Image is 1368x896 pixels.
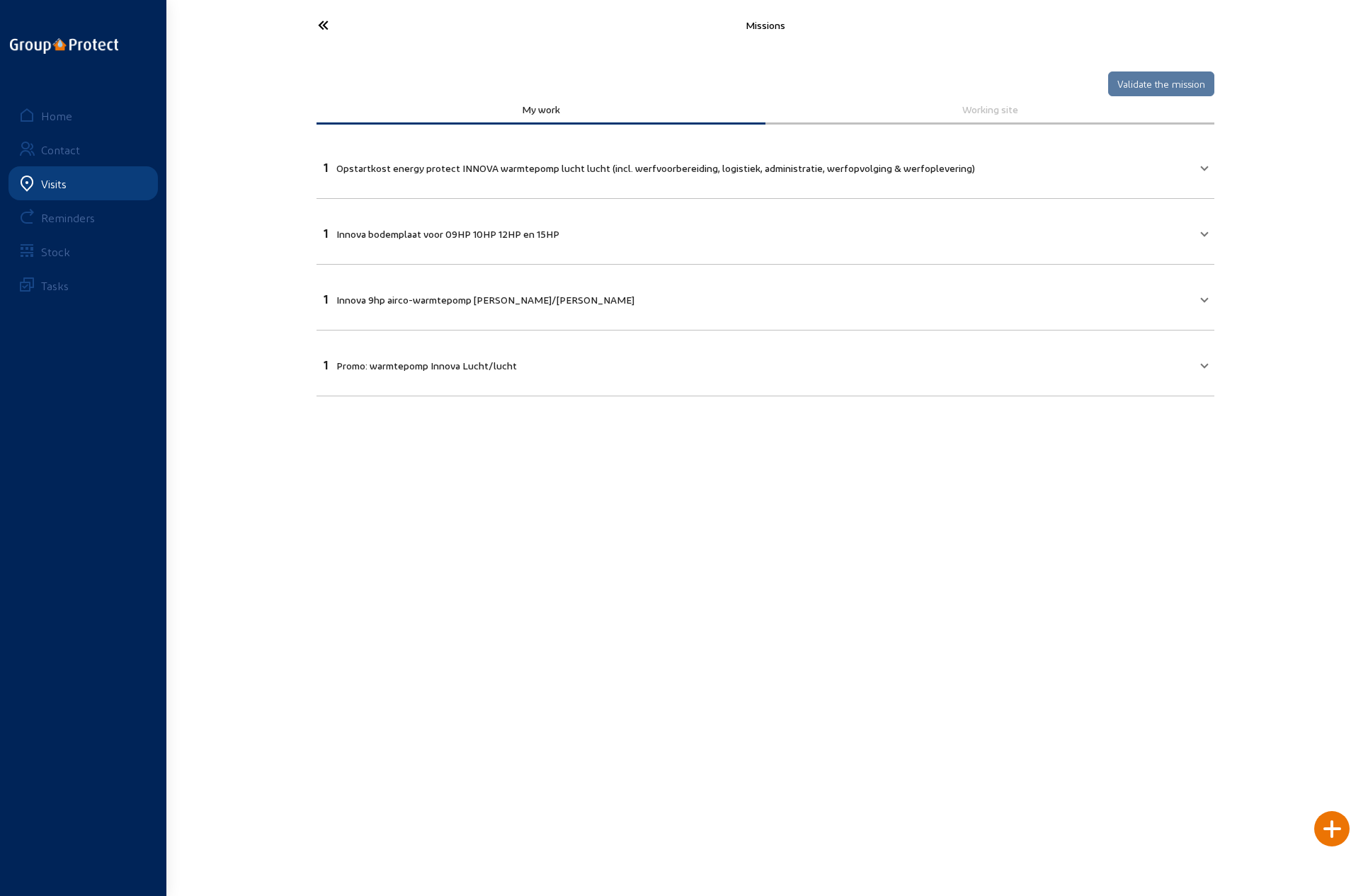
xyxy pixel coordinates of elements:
div: Working site [775,103,1204,115]
span: 1 [324,358,328,372]
span: Promo: warmtepomp Innova Lucht/lucht [336,360,517,372]
mat-expansion-panel-header: 1Opstartkost energy protect INNOVA warmtepomp lucht lucht (incl. werfvoorbereiding, logistiek, ad... [317,142,1214,190]
div: Home [41,109,72,122]
a: Reminders [8,200,158,234]
mat-expansion-panel-header: 1Innova 9hp airco-warmtepomp [PERSON_NAME]/[PERSON_NAME] [317,273,1214,321]
a: Stock [8,234,158,268]
div: Visits [41,177,67,190]
span: Opstartkost energy protect INNOVA warmtepomp lucht lucht (incl. werfvoorbereiding, logistiek, adm... [336,162,975,174]
a: Home [8,98,158,132]
div: Stock [41,245,70,258]
span: 1 [324,226,328,240]
div: Missions [454,19,1077,31]
a: Contact [8,132,158,166]
span: 1 [324,292,328,306]
mat-expansion-panel-header: 1Promo: warmtepomp Innova Lucht/lucht [317,339,1214,387]
a: Visits [8,166,158,200]
div: Tasks [41,279,69,292]
div: Reminders [41,211,95,224]
span: 1 [324,161,328,174]
mat-expansion-panel-header: 1Innova bodemplaat voor 09HP 10HP 12HP en 15HP [317,207,1214,255]
span: Innova bodemplaat voor 09HP 10HP 12HP en 15HP [336,228,559,240]
div: Contact [41,143,80,156]
div: My work [326,103,756,115]
img: logo-oneline.png [10,38,118,54]
a: Tasks [8,268,158,302]
span: Innova 9hp airco-warmtepomp [PERSON_NAME]/[PERSON_NAME] [336,294,634,306]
